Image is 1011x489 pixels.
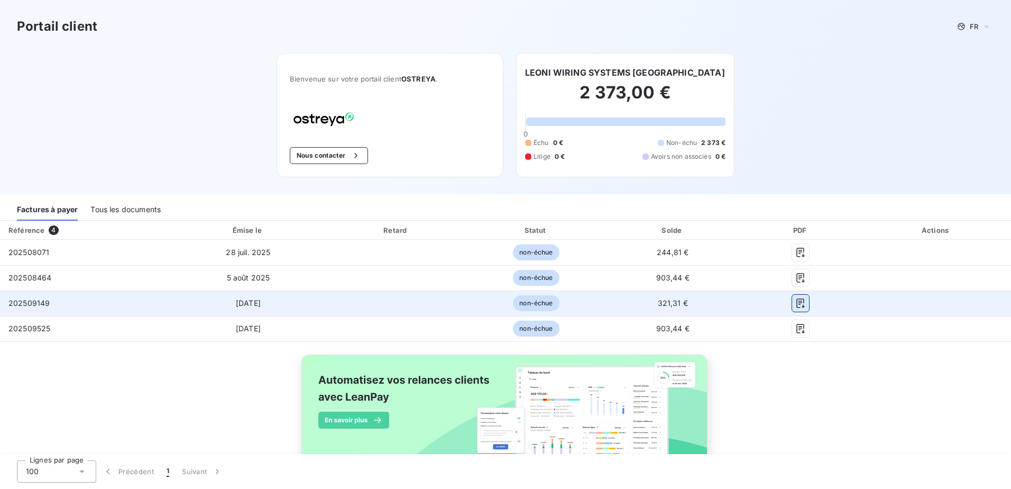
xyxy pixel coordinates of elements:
[513,270,559,286] span: non-échue
[513,295,559,311] span: non-échue
[657,248,688,257] span: 244,81 €
[236,298,261,307] span: [DATE]
[17,17,97,36] h3: Portail client
[290,75,490,83] span: Bienvenue sur votre portail client .
[534,152,550,161] span: Litige
[8,226,44,234] div: Référence
[608,225,738,236] div: Solde
[327,225,465,236] div: Retard
[8,273,51,282] span: 202508464
[167,466,169,477] span: 1
[8,324,50,333] span: 202509525
[176,460,229,483] button: Suivant
[8,248,49,257] span: 202508071
[970,22,978,31] span: FR
[656,273,690,282] span: 903,44 €
[236,324,261,333] span: [DATE]
[513,321,559,337] span: non-échue
[651,152,711,161] span: Avoirs non associés
[863,225,1009,236] div: Actions
[523,130,528,138] span: 0
[715,152,725,161] span: 0 €
[292,348,719,478] img: banner
[26,466,39,477] span: 100
[401,75,436,83] span: OSTREYA
[160,460,176,483] button: 1
[701,138,725,148] span: 2 373 €
[8,298,50,307] span: 202509149
[555,152,565,161] span: 0 €
[513,245,559,260] span: non-échue
[742,225,859,236] div: PDF
[525,82,725,114] h2: 2 373,00 €
[525,66,725,79] h6: LEONI WIRING SYSTEMS [GEOGRAPHIC_DATA]
[90,198,161,221] div: Tous les documents
[49,225,58,235] span: 4
[226,248,270,257] span: 28 juil. 2025
[290,108,357,130] img: Company logo
[173,225,324,236] div: Émise le
[290,147,368,164] button: Nous contacter
[553,138,563,148] span: 0 €
[96,460,160,483] button: Précédent
[656,324,690,333] span: 903,44 €
[666,138,697,148] span: Non-échu
[658,298,688,307] span: 321,31 €
[534,138,549,148] span: Échu
[469,225,603,236] div: Statut
[227,273,270,282] span: 5 août 2025
[17,198,78,221] div: Factures à payer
